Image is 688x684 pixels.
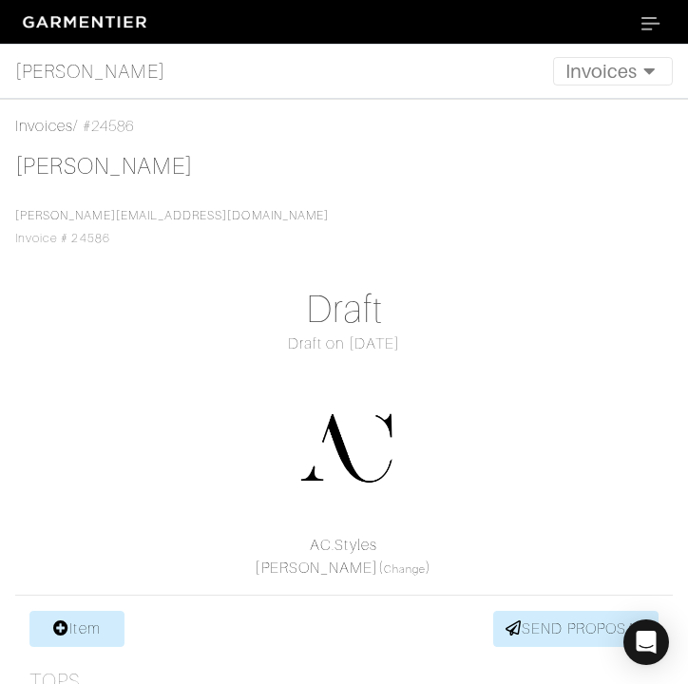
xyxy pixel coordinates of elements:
h1: Draft [29,287,659,332]
a: Invoices [15,118,73,135]
button: Toggle navigation [553,57,673,85]
span: Invoice # 24586 [15,209,329,245]
img: garmentier-logo-header-white-b43fb05a5012e4ada735d5af1a66efaba907eab6374d6393d1fbf88cb4ef424d.png [15,9,158,36]
a: Item [29,611,124,647]
div: Open Intercom Messenger [623,619,669,665]
a: [PERSON_NAME] [15,52,165,90]
div: Draft on [DATE] [29,332,659,355]
img: menu_icon-7755f865694eea3fb4fb14317b3345316082ae68df1676627169483aed1b22b2.svg [641,17,660,30]
div: ( ) [37,534,650,579]
button: Toggle navigation [629,8,673,36]
a: [PERSON_NAME] [255,560,378,577]
span: [PERSON_NAME] [15,57,165,85]
a: [PERSON_NAME][EMAIL_ADDRESS][DOMAIN_NAME] [15,209,329,222]
a: [PERSON_NAME] [15,154,193,179]
a: AC.Styles [310,537,376,554]
img: DupYt8CPKc6sZyAt3svX5Z74.png [298,401,393,496]
div: / #24586 [15,115,673,138]
a: SEND PROPOSAL [493,611,659,647]
a: Change [384,563,426,575]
